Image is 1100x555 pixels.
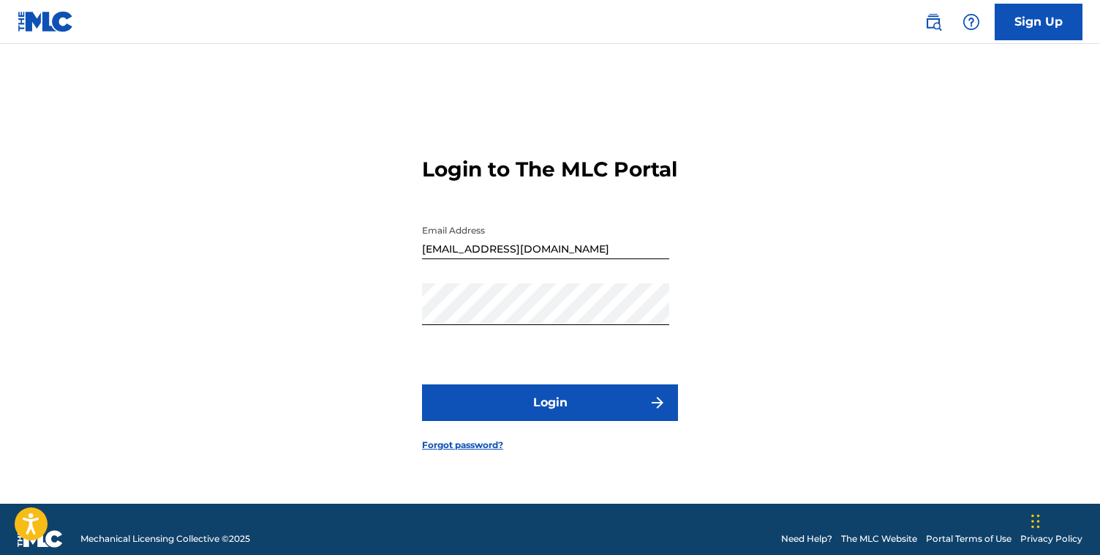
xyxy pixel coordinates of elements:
a: Privacy Policy [1020,532,1082,545]
img: f7272a7cc735f4ea7f67.svg [649,394,666,411]
img: MLC Logo [18,11,74,32]
div: Help [957,7,986,37]
a: Portal Terms of Use [926,532,1012,545]
iframe: Chat Widget [1027,485,1100,555]
a: Public Search [919,7,948,37]
button: Login [422,384,678,421]
a: Need Help? [781,532,832,545]
img: logo [18,530,63,548]
div: Drag [1031,499,1040,543]
img: search [924,13,942,31]
a: Forgot password? [422,439,503,452]
a: Sign Up [995,4,1082,40]
a: The MLC Website [841,532,917,545]
h3: Login to The MLC Portal [422,157,677,182]
img: help [962,13,980,31]
span: Mechanical Licensing Collective © 2025 [80,532,250,545]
